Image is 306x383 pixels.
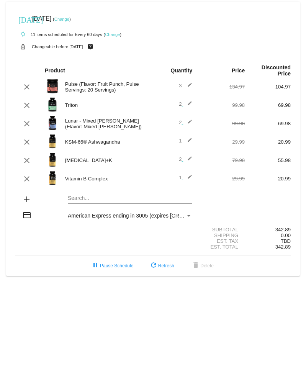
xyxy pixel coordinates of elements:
mat-icon: autorenew [18,30,28,39]
strong: Quantity [170,67,192,74]
mat-select: Payment Method [68,213,192,219]
span: 342.89 [275,244,291,250]
mat-icon: [DATE] [18,15,28,24]
small: Changeable before [DATE] [32,44,83,49]
mat-icon: clear [22,101,31,110]
input: Search... [68,195,192,201]
img: Image-1-Carousel-Ash-1000x1000-Transp-v2.png [45,134,60,149]
div: 29.99 [199,139,245,145]
mat-icon: clear [22,82,31,92]
div: 20.99 [245,139,291,145]
span: 2 [179,119,192,125]
mat-icon: edit [183,119,192,128]
div: Triton [61,102,153,108]
mat-icon: refresh [149,261,158,270]
div: 69.98 [245,121,291,126]
button: Refresh [143,259,180,273]
span: TBD [281,238,291,244]
strong: Price [232,67,245,74]
button: Pause Schedule [85,259,139,273]
strong: Discounted Price [262,64,291,77]
mat-icon: add [22,195,31,204]
mat-icon: clear [22,174,31,183]
img: Image-1-Carousel-Lunar-MB-Roman-Berezecky.png [45,115,60,131]
small: ( ) [103,32,121,37]
mat-icon: edit [183,174,192,183]
mat-icon: credit_card [22,211,31,220]
div: 99.98 [199,102,245,108]
div: 69.98 [245,102,291,108]
img: Image-1-Carousel-Pulse-20S-Fruit-Punch-Transp.png [45,79,60,94]
small: 11 items scheduled for Every 60 days [15,32,102,37]
mat-icon: clear [22,119,31,128]
div: 99.98 [199,121,245,126]
a: Change [105,32,120,37]
div: Subtotal [199,227,245,232]
span: Refresh [149,263,174,268]
div: Lunar - Mixed [PERSON_NAME] (Flavor: Mixed [PERSON_NAME]) [61,118,153,129]
span: Pause Schedule [91,263,133,268]
div: KSM-66® Ashwagandha [61,139,153,145]
mat-icon: edit [183,156,192,165]
mat-icon: live_help [86,42,95,52]
span: Delete [191,263,214,268]
mat-icon: edit [183,101,192,110]
img: vitamin-b-image.png [45,170,60,186]
span: 0.00 [281,232,291,238]
mat-icon: edit [183,137,192,147]
div: 20.99 [245,176,291,182]
mat-icon: clear [22,137,31,147]
span: 3 [179,83,192,88]
img: Image-1-Carousel-Triton-Transp.png [45,97,60,112]
span: 2 [179,101,192,107]
div: 104.97 [245,84,291,90]
div: Pulse (Flavor: Fruit Punch, Pulse Servings: 20 Servings) [61,81,153,93]
div: [MEDICAL_DATA]+K [61,157,153,163]
mat-icon: clear [22,156,31,165]
span: 2 [179,156,192,162]
mat-icon: edit [183,82,192,92]
div: Shipping [199,232,245,238]
mat-icon: delete [191,261,200,270]
strong: Product [45,67,65,74]
img: Image-1-Carousel-Vitamin-DK-Photoshoped-1000x1000-1.png [45,152,60,167]
div: 134.97 [199,84,245,90]
div: 29.99 [199,176,245,182]
div: 79.98 [199,157,245,163]
div: Vitamin B Complex [61,176,153,182]
div: 342.89 [245,227,291,232]
span: 1 [179,175,192,180]
div: Est. Tax [199,238,245,244]
small: ( ) [53,17,71,21]
div: 55.98 [245,157,291,163]
span: American Express ending in 3005 (expires [CREDIT_CARD_DATA]) [68,213,229,219]
button: Delete [185,259,220,273]
mat-icon: lock_open [18,42,28,52]
a: Change [54,17,69,21]
span: 1 [179,138,192,144]
mat-icon: pause [91,261,100,270]
div: Est. Total [199,244,245,250]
